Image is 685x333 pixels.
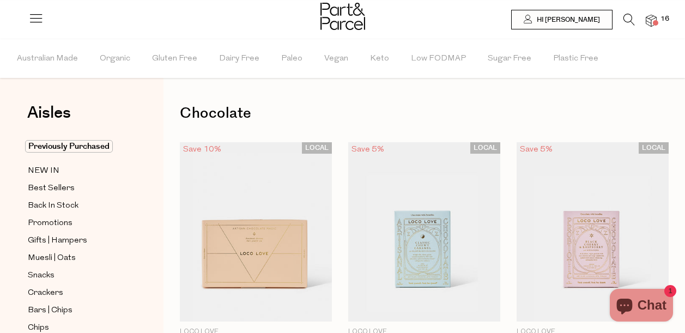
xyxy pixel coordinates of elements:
[517,142,669,322] img: Chocolate
[324,40,348,78] span: Vegan
[28,269,127,282] a: Snacks
[152,40,197,78] span: Gluten Free
[28,251,127,265] a: Muesli | Oats
[28,252,76,265] span: Muesli | Oats
[25,140,113,153] span: Previously Purchased
[411,40,466,78] span: Low FODMAP
[302,142,332,154] span: LOCAL
[28,269,54,282] span: Snacks
[180,101,669,126] h1: Chocolate
[488,40,531,78] span: Sugar Free
[28,199,78,213] span: Back In Stock
[27,105,71,132] a: Aisles
[28,140,127,153] a: Previously Purchased
[607,289,676,324] inbox-online-store-chat: Shopify online store chat
[28,199,127,213] a: Back In Stock
[320,3,365,30] img: Part&Parcel
[348,142,387,157] div: Save 5%
[28,304,72,317] span: Bars | Chips
[28,286,127,300] a: Crackers
[470,142,500,154] span: LOCAL
[28,164,127,178] a: NEW IN
[348,142,500,322] img: Chocolate
[639,142,669,154] span: LOCAL
[219,40,259,78] span: Dairy Free
[517,142,556,157] div: Save 5%
[658,14,672,24] span: 16
[180,142,225,157] div: Save 10%
[28,304,127,317] a: Bars | Chips
[28,216,127,230] a: Promotions
[28,182,75,195] span: Best Sellers
[534,15,600,25] span: Hi [PERSON_NAME]
[511,10,613,29] a: Hi [PERSON_NAME]
[17,40,78,78] span: Australian Made
[28,234,87,247] span: Gifts | Hampers
[370,40,389,78] span: Keto
[28,165,59,178] span: NEW IN
[180,142,332,322] img: Gift Box
[100,40,130,78] span: Organic
[27,101,71,125] span: Aisles
[281,40,302,78] span: Paleo
[553,40,598,78] span: Plastic Free
[646,15,657,26] a: 16
[28,287,63,300] span: Crackers
[28,234,127,247] a: Gifts | Hampers
[28,217,72,230] span: Promotions
[28,181,127,195] a: Best Sellers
